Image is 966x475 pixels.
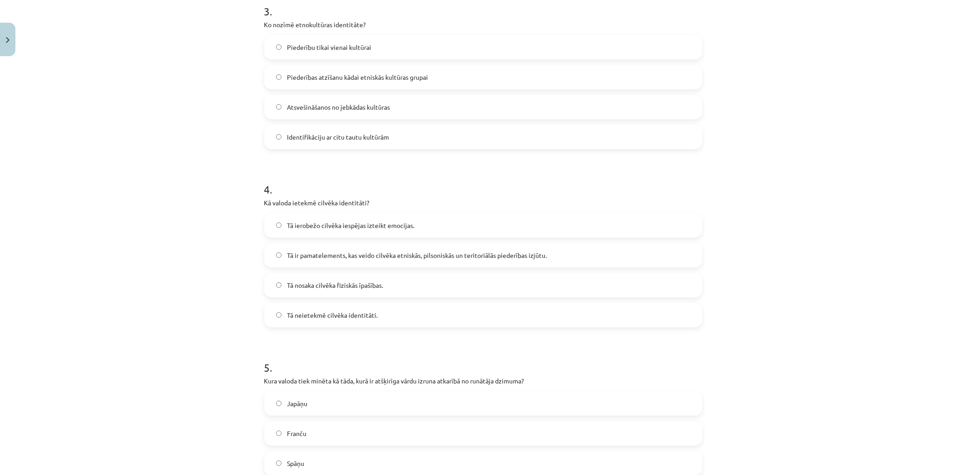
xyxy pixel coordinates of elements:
[287,102,390,112] span: Atsvešināšanos no jebkādas kultūras
[264,376,702,386] p: Kura valoda tiek minēta kā tāda, kurā ir atšķirīga vārdu izruna atkarībā no runātāja dzimuma?
[264,20,702,29] p: Ko nozīmē etnokultūras identitāte?
[276,74,282,80] input: Piederības atzīšanu kādai etniskās kultūras grupai
[287,399,307,408] span: Japāņu
[287,429,306,438] span: Franču
[287,459,304,468] span: Spāņu
[264,345,702,373] h1: 5 .
[276,282,282,288] input: Tā nosaka cilvēka fiziskās īpašības.
[287,43,371,52] span: Piederību tikai vienai kultūrai
[287,251,547,260] span: Tā ir pamatelements, kas veido cilvēka etniskās, pilsoniskās un teritoriālās piederības izjūtu.
[287,132,389,142] span: Identifikāciju ar citu tautu kultūrām
[287,310,378,320] span: Tā neietekmē cilvēka identitāti.
[276,252,282,258] input: Tā ir pamatelements, kas veido cilvēka etniskās, pilsoniskās un teritoriālās piederības izjūtu.
[276,401,282,407] input: Japāņu
[6,37,10,43] img: icon-close-lesson-0947bae3869378f0d4975bcd49f059093ad1ed9edebbc8119c70593378902aed.svg
[276,104,282,110] input: Atsvešināšanos no jebkādas kultūras
[264,167,702,195] h1: 4 .
[287,73,428,82] span: Piederības atzīšanu kādai etniskās kultūras grupai
[276,44,282,50] input: Piederību tikai vienai kultūrai
[276,134,282,140] input: Identifikāciju ar citu tautu kultūrām
[264,198,702,208] p: Kā valoda ietekmē cilvēka identitāti?
[276,431,282,436] input: Franču
[287,221,414,230] span: Tā ierobežo cilvēka iespējas izteikt emocijas.
[276,312,282,318] input: Tā neietekmē cilvēka identitāti.
[276,460,282,466] input: Spāņu
[287,281,383,290] span: Tā nosaka cilvēka fiziskās īpašības.
[276,223,282,228] input: Tā ierobežo cilvēka iespējas izteikt emocijas.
